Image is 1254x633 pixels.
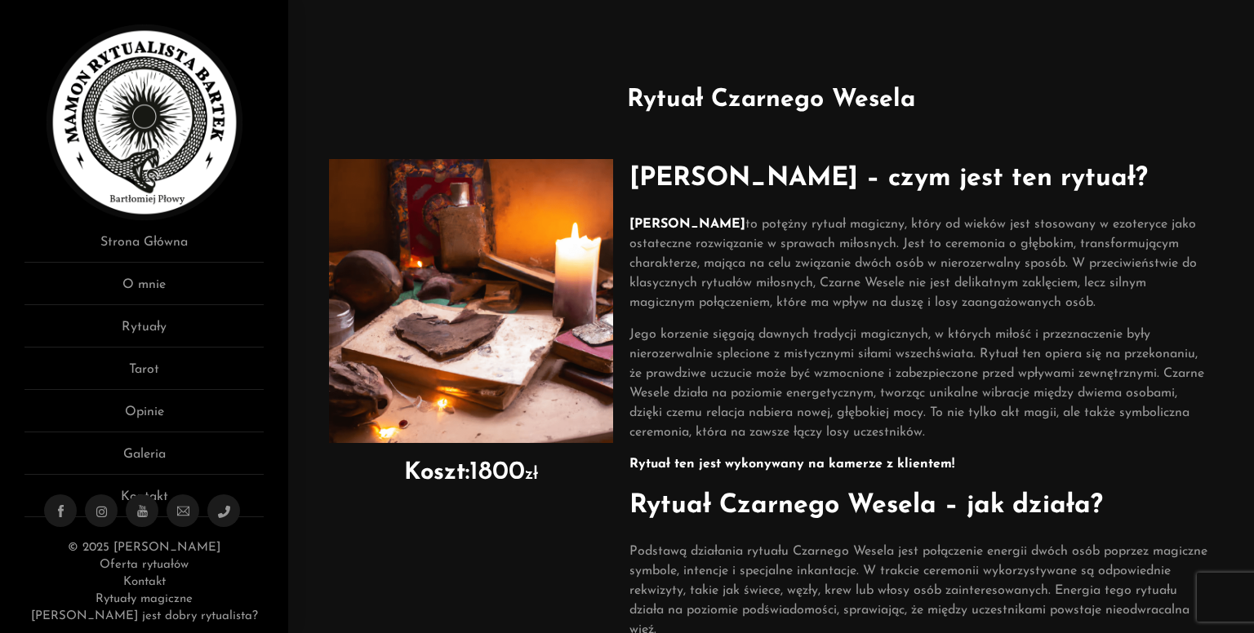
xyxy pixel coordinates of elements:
[629,458,954,471] strong: Rytuał ten jest wykonywany na kamerze z klientem!
[24,275,264,305] a: O mnie
[629,486,1213,525] h2: Rytuał Czarnego Wesela – jak działa?
[123,576,166,588] a: Kontakt
[24,232,264,263] a: Strona Główna
[24,317,264,347] a: Rytuały
[24,445,264,475] a: Galeria
[24,360,264,390] a: Tarot
[96,593,193,605] a: Rytuały magiczne
[629,218,745,231] strong: [PERSON_NAME]
[629,215,1213,312] p: to potężny rytuał magiczny, który od wieków jest stosowany w ezoteryce jako ostateczne rozwiązani...
[31,610,258,622] a: [PERSON_NAME] jest dobry rytualista?
[24,402,264,432] a: Opinie
[47,24,242,220] img: Rytualista Bartek
[100,559,189,571] a: Oferta rytuałów
[629,325,1213,442] p: Jego korzenie sięgają dawnych tradycji magicznych, w których miłość i przeznaczenie były nierozer...
[404,461,469,485] strong: Koszt:
[313,82,1230,118] h1: Rytuał Czarnego Wesela
[329,459,613,485] h2: 1800
[629,159,1213,198] h2: [PERSON_NAME] – czym jest ten rytuał?
[525,466,538,483] span: zł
